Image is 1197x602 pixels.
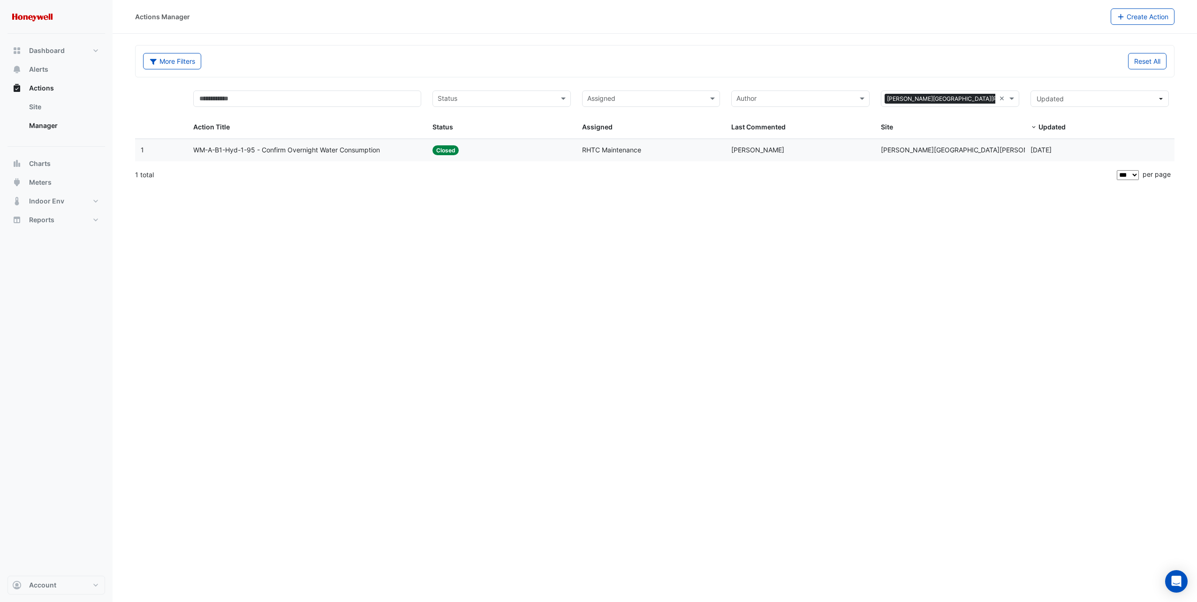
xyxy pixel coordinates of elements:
[881,146,1053,154] span: [PERSON_NAME][GEOGRAPHIC_DATA][PERSON_NAME]
[1111,8,1175,25] button: Create Action
[8,576,105,594] button: Account
[8,154,105,173] button: Charts
[8,98,105,139] div: Actions
[8,41,105,60] button: Dashboard
[885,94,1039,104] span: [PERSON_NAME][GEOGRAPHIC_DATA][PERSON_NAME]
[193,145,380,156] span: WM-A-B1-Hyd-1-95 - Confirm Overnight Water Consumption
[29,580,56,590] span: Account
[141,146,144,154] span: 1
[29,196,64,206] span: Indoor Env
[432,145,459,155] span: Closed
[22,116,105,135] a: Manager
[12,215,22,225] app-icon: Reports
[12,159,22,168] app-icon: Charts
[999,93,1007,104] span: Clear
[29,65,48,74] span: Alerts
[432,123,453,131] span: Status
[1143,170,1171,178] span: per page
[12,46,22,55] app-icon: Dashboard
[1165,570,1188,593] div: Open Intercom Messenger
[1128,53,1167,69] button: Reset All
[1030,90,1169,107] button: Updated
[731,146,784,154] span: [PERSON_NAME]
[29,83,54,93] span: Actions
[29,178,52,187] span: Meters
[22,98,105,116] a: Site
[8,192,105,211] button: Indoor Env
[29,46,65,55] span: Dashboard
[582,123,613,131] span: Assigned
[29,159,51,168] span: Charts
[135,163,1115,187] div: 1 total
[1038,123,1066,131] span: Updated
[8,60,105,79] button: Alerts
[731,123,786,131] span: Last Commented
[8,211,105,229] button: Reports
[582,146,641,154] span: RHTC Maintenance
[12,178,22,187] app-icon: Meters
[8,173,105,192] button: Meters
[1030,146,1052,154] span: 2025-02-14T12:08:54.459
[29,215,54,225] span: Reports
[1037,95,1064,103] span: Updated
[143,53,201,69] button: More Filters
[12,65,22,74] app-icon: Alerts
[11,8,53,26] img: Company Logo
[135,12,190,22] div: Actions Manager
[8,79,105,98] button: Actions
[881,123,893,131] span: Site
[12,83,22,93] app-icon: Actions
[12,196,22,206] app-icon: Indoor Env
[193,123,230,131] span: Action Title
